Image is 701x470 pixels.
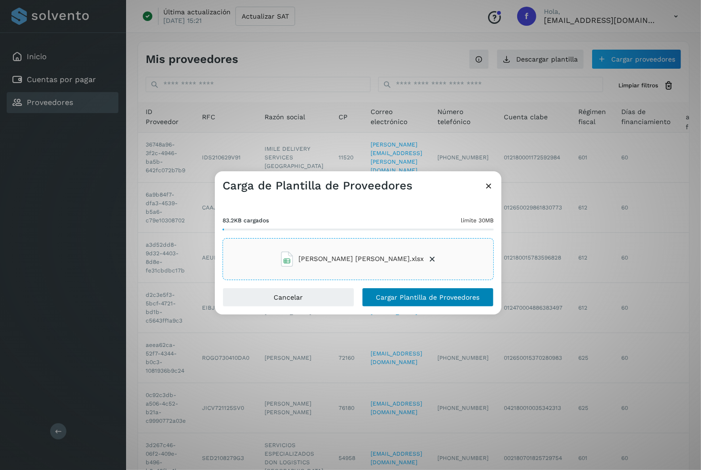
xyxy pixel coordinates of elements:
[362,288,494,307] button: Cargar Plantilla de Proveedores
[461,216,494,225] span: límite 30MB
[223,179,413,193] h3: Carga de Plantilla de Proveedores
[223,216,269,225] span: 83.2KB cargados
[274,294,303,301] span: Cancelar
[376,294,480,301] span: Cargar Plantilla de Proveedores
[298,254,424,264] span: [PERSON_NAME] [PERSON_NAME].xlsx
[223,288,354,307] button: Cancelar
